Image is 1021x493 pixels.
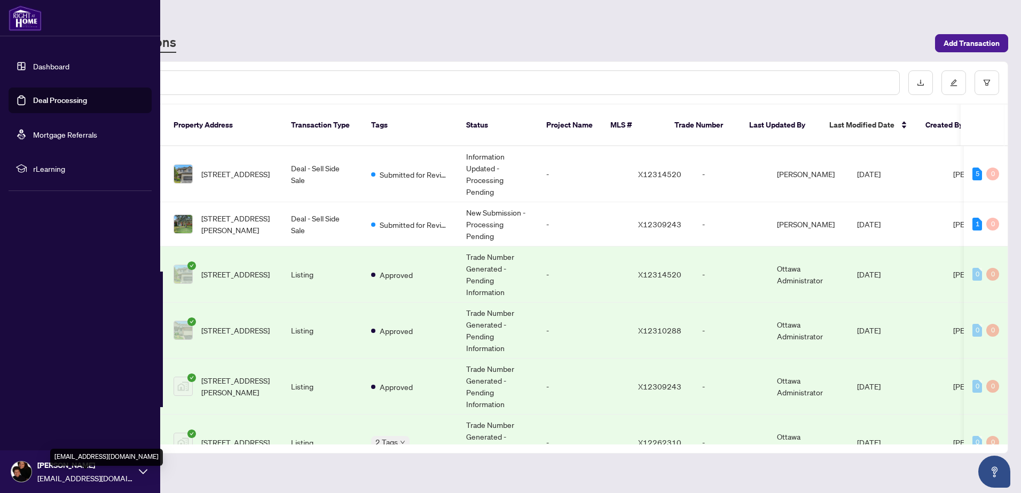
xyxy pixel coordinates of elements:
td: - [538,246,630,303]
th: Trade Number [666,105,741,146]
th: Tags [363,105,458,146]
th: MLS # [602,105,666,146]
img: logo [9,5,42,31]
span: X12314520 [638,169,681,179]
span: [PERSON_NAME] [37,459,133,471]
th: Project Name [538,105,602,146]
span: X12310288 [638,325,681,335]
span: [DATE] [857,219,881,229]
img: thumbnail-img [174,433,192,451]
th: Status [458,105,538,146]
span: edit [950,79,957,86]
td: New Submission - Processing Pending [458,202,538,246]
td: Ottawa Administrator [768,415,849,471]
th: Property Address [165,105,282,146]
div: 0 [986,436,999,449]
div: 5 [972,168,982,180]
td: Listing [282,359,363,415]
div: 0 [986,268,999,281]
div: 0 [972,324,982,337]
span: [STREET_ADDRESS][PERSON_NAME] [201,375,274,398]
span: 2 Tags [375,436,398,448]
span: check-circle [187,317,196,326]
span: Submitted for Review [380,169,449,180]
a: Dashboard [33,61,69,71]
span: Approved [380,269,413,281]
div: 0 [972,268,982,281]
div: 1 [972,218,982,230]
button: filter [975,70,999,95]
td: Trade Number Generated - Pending Information [458,415,538,471]
td: - [694,303,768,359]
span: check-circle [187,373,196,382]
td: Listing [282,303,363,359]
button: download [908,70,933,95]
td: Trade Number Generated - Pending Information [458,359,538,415]
span: [STREET_ADDRESS] [201,268,270,280]
span: [PERSON_NAME] [953,325,1011,335]
td: - [538,303,630,359]
div: 0 [972,436,982,449]
div: [EMAIL_ADDRESS][DOMAIN_NAME] [50,449,163,466]
th: Last Modified Date [821,105,917,146]
td: Information Updated - Processing Pending [458,146,538,202]
td: - [538,359,630,415]
td: Ottawa Administrator [768,303,849,359]
td: - [538,146,630,202]
img: thumbnail-img [174,265,192,283]
th: Transaction Type [282,105,363,146]
div: 0 [986,168,999,180]
span: [EMAIL_ADDRESS][DOMAIN_NAME] [37,472,133,484]
span: download [917,79,924,86]
td: - [694,415,768,471]
span: [PERSON_NAME] [953,438,1011,447]
span: [STREET_ADDRESS] [201,324,270,336]
span: [DATE] [857,438,881,447]
span: check-circle [187,430,196,438]
td: - [694,359,768,415]
td: - [694,146,768,202]
span: X12314520 [638,269,681,279]
td: - [538,415,630,471]
td: [PERSON_NAME] [768,146,849,202]
td: Trade Number Generated - Pending Information [458,246,538,303]
img: thumbnail-img [174,165,192,183]
td: - [694,202,768,246]
td: Listing [282,415,363,471]
span: [PERSON_NAME] [953,269,1011,279]
td: Deal - Sell Side Sale [282,202,363,246]
span: [DATE] [857,269,881,279]
td: - [694,246,768,303]
div: 0 [986,324,999,337]
span: rLearning [33,163,144,174]
span: X12309243 [638,381,681,391]
button: Open asap [978,456,1010,488]
div: 0 [986,218,999,230]
img: thumbnail-img [174,377,192,395]
span: [DATE] [857,381,881,391]
td: Ottawa Administrator [768,359,849,415]
img: thumbnail-img [174,215,192,233]
th: Created By [917,105,981,146]
span: Approved [380,325,413,337]
span: X12309243 [638,219,681,229]
td: [PERSON_NAME] [768,202,849,246]
div: 0 [986,380,999,393]
span: filter [983,79,991,86]
td: - [538,202,630,246]
span: Submitted for Review [380,219,449,230]
span: Last Modified Date [829,119,894,131]
img: Profile Icon [11,462,32,482]
td: Trade Number Generated - Pending Information [458,303,538,359]
span: [STREET_ADDRESS][PERSON_NAME] [201,212,274,236]
img: thumbnail-img [174,321,192,339]
span: down [400,440,405,445]
span: check-circle [187,261,196,270]
div: 0 [972,380,982,393]
span: Approved [380,381,413,393]
td: Ottawa Administrator [768,246,849,303]
th: Last Updated By [741,105,821,146]
span: X12262310 [638,438,681,447]
a: Deal Processing [33,96,87,105]
span: Add Transaction [944,35,1000,52]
